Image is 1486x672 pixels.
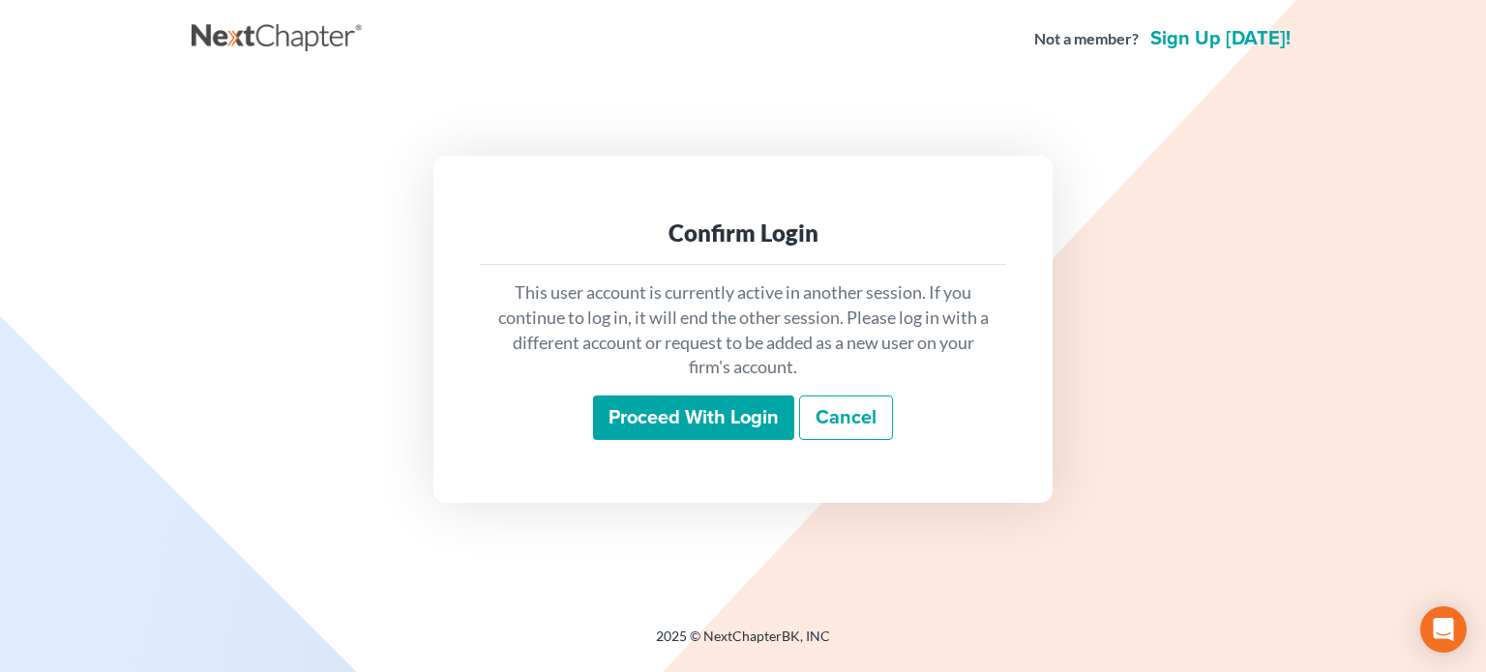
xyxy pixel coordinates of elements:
div: 2025 © NextChapterBK, INC [192,627,1294,661]
strong: Not a member? [1034,28,1139,50]
p: This user account is currently active in another session. If you continue to log in, it will end ... [495,280,991,380]
a: Sign up [DATE]! [1146,29,1294,48]
input: Proceed with login [593,395,794,440]
div: Confirm Login [495,218,991,248]
a: Cancel [799,395,893,440]
div: Open Intercom Messenger [1420,606,1467,653]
